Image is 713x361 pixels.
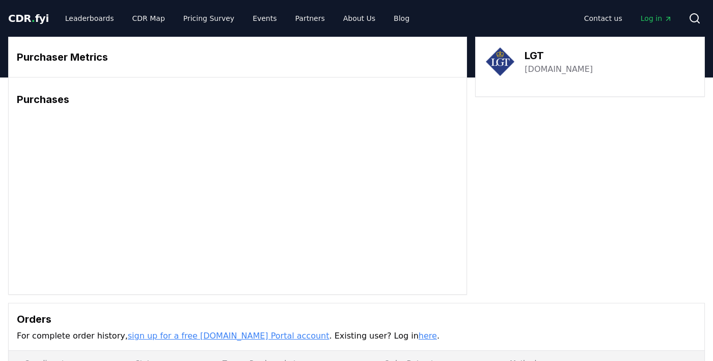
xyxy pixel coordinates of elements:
nav: Main [576,9,680,28]
a: sign up for a free [DOMAIN_NAME] Portal account [128,331,330,341]
h3: Orders [17,312,696,327]
a: Blog [386,9,418,28]
a: Pricing Survey [175,9,242,28]
h3: LGT [525,48,593,63]
a: CDR.fyi [8,11,49,25]
a: Events [244,9,285,28]
span: Log in [641,13,672,23]
a: [DOMAIN_NAME] [525,63,593,75]
span: . [32,12,35,24]
h3: Purchases [17,92,458,107]
a: Partners [287,9,333,28]
a: Leaderboards [57,9,122,28]
a: Log in [633,9,680,28]
h3: Purchaser Metrics [17,49,458,65]
nav: Main [57,9,418,28]
img: LGT-logo [486,47,514,76]
a: here [419,331,437,341]
a: Contact us [576,9,630,28]
a: CDR Map [124,9,173,28]
span: CDR fyi [8,12,49,24]
p: For complete order history, . Existing user? Log in . [17,330,696,342]
a: About Us [335,9,383,28]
